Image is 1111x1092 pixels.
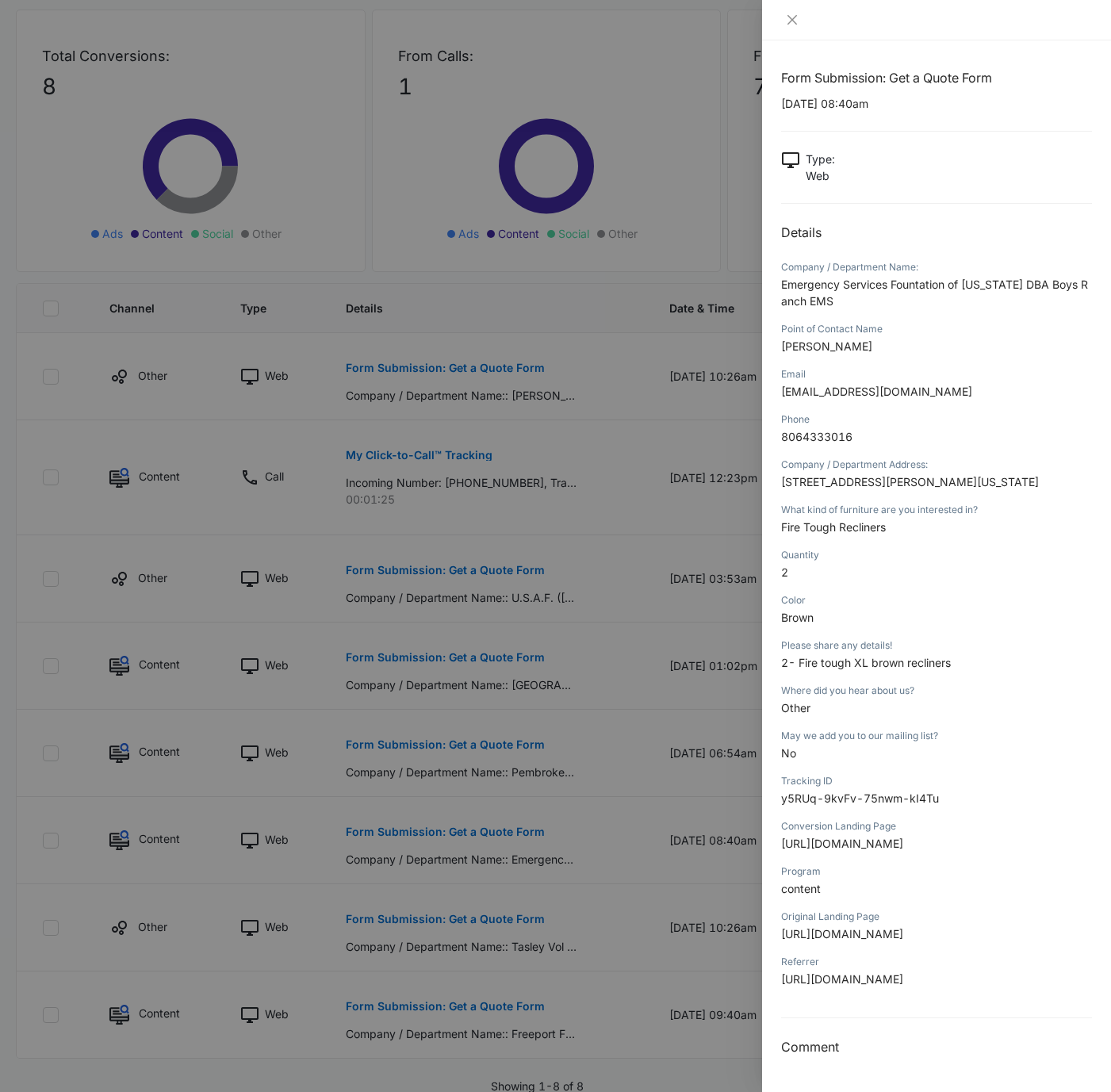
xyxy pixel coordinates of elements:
[781,819,1092,833] div: Conversion Landing Page
[25,25,38,38] img: logo_orange.svg
[781,972,903,986] span: [URL][DOMAIN_NAME]
[781,611,814,624] span: Brown
[60,94,142,104] div: Domain Overview
[41,41,174,54] div: Domain: [DOMAIN_NAME]
[786,13,799,26] span: close
[806,167,835,184] p: Web
[175,94,267,104] div: Keywords by Traffic
[781,864,1092,879] div: Program
[781,458,1092,472] div: Company / Department Address:
[781,430,852,443] span: 8064333016
[25,41,38,54] img: website_grey.svg
[781,322,1092,336] div: Point of Contact Name
[781,339,872,353] span: [PERSON_NAME]
[781,520,886,534] span: Fire Tough Recliners
[781,260,1092,274] div: Company / Department Name:
[781,278,1088,308] span: Emergency Services Fountation of [US_STATE] DBA Boys Ranch EMS
[781,837,903,850] span: [URL][DOMAIN_NAME]
[781,68,1092,87] h1: Form Submission: Get a Quote Form
[781,412,1092,427] div: Phone
[781,475,1039,489] span: [STREET_ADDRESS][PERSON_NAME][US_STATE]
[781,95,1092,112] p: [DATE] 08:40am
[43,92,56,105] img: tab_domain_overview_orange.svg
[781,223,1092,242] h2: Details
[158,92,170,105] img: tab_keywords_by_traffic_grey.svg
[781,701,810,715] span: Other
[781,791,939,805] span: y5RUq-9kvFv-75nwm-kI4Tu
[781,503,1092,517] div: What kind of furniture are you interested in?
[781,746,796,760] span: No
[781,1037,1092,1056] h3: Comment
[781,13,803,27] button: Close
[44,25,78,38] div: v 4.0.25
[781,927,903,941] span: [URL][DOMAIN_NAME]
[781,638,1092,653] div: Please share any details!
[781,882,821,895] span: content
[781,385,972,398] span: [EMAIL_ADDRESS][DOMAIN_NAME]
[781,548,1092,562] div: Quantity
[781,367,1092,381] div: Email
[781,774,1092,788] div: Tracking ID
[781,565,788,579] span: 2
[781,910,1092,924] div: Original Landing Page
[781,593,1092,607] div: Color
[781,955,1092,969] div: Referrer
[806,151,835,167] p: Type :
[781,729,1092,743] div: May we add you to our mailing list?
[781,656,951,669] span: 2- Fire tough XL brown recliners
[781,684,1092,698] div: Where did you hear about us?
